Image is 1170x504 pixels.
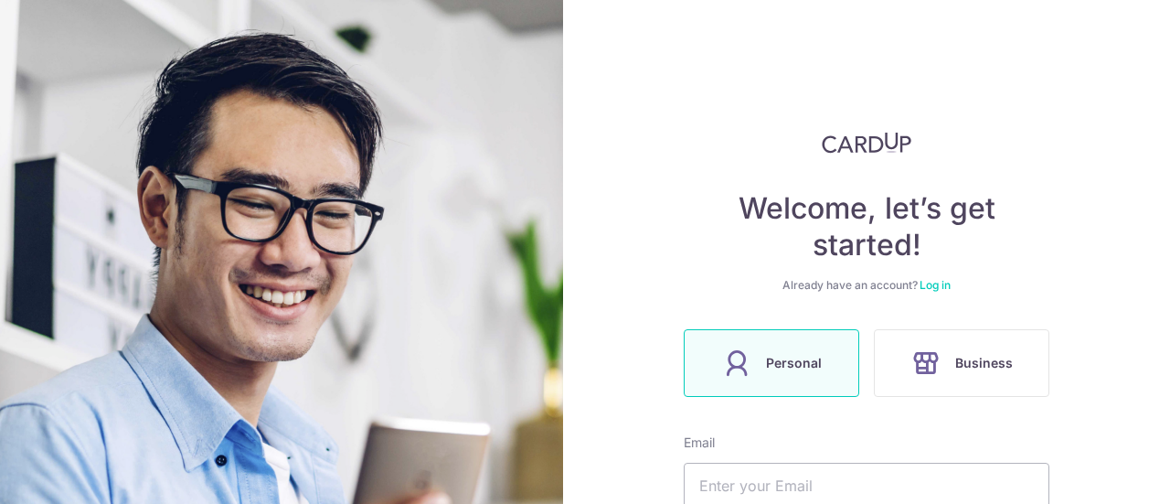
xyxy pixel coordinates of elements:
[676,329,867,397] a: Personal
[822,132,911,154] img: CardUp Logo
[684,434,715,452] label: Email
[684,190,1049,263] h4: Welcome, let’s get started!
[955,352,1013,374] span: Business
[766,352,822,374] span: Personal
[684,278,1049,293] div: Already have an account?
[920,278,951,292] a: Log in
[867,329,1057,397] a: Business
